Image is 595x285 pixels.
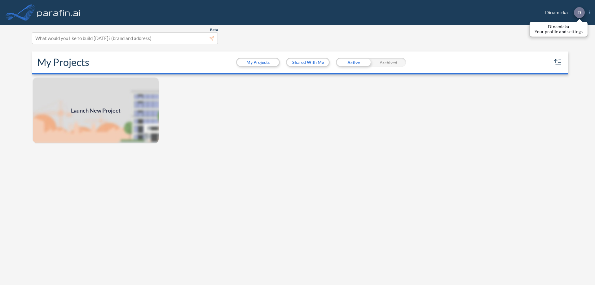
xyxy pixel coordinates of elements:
[536,7,590,18] div: Dinamicka
[210,27,218,32] span: Beta
[32,77,159,144] a: Launch New Project
[535,24,583,29] p: Dinamicka
[237,59,279,66] button: My Projects
[553,57,563,67] button: sort
[336,58,371,67] div: Active
[71,106,121,115] span: Launch New Project
[577,10,581,15] p: D
[371,58,406,67] div: Archived
[535,29,583,34] p: Your profile and settings
[37,56,89,68] h2: My Projects
[36,6,82,19] img: logo
[287,59,329,66] button: Shared With Me
[32,77,159,144] img: add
